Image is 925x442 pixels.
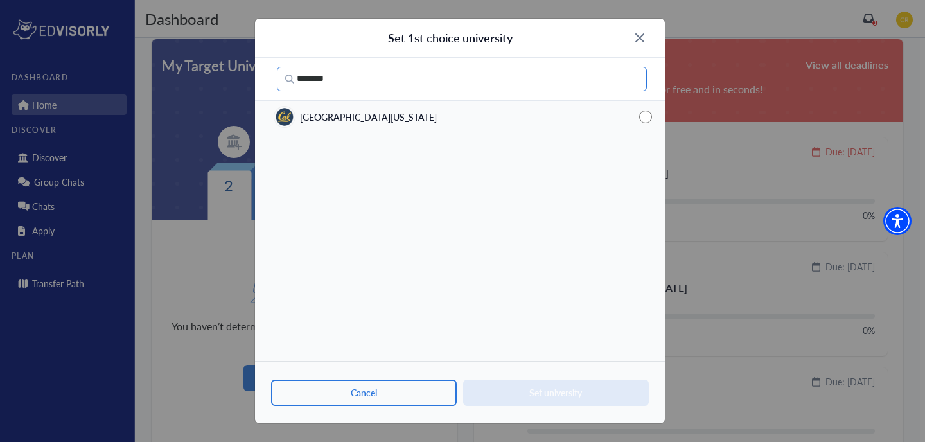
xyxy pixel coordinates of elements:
[277,67,647,91] input: Search
[271,380,457,406] button: Cancel
[635,33,644,42] img: X
[883,207,912,235] div: Accessibility Menu
[388,29,513,47] div: Set 1st choice university
[300,110,437,124] span: [GEOGRAPHIC_DATA][US_STATE]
